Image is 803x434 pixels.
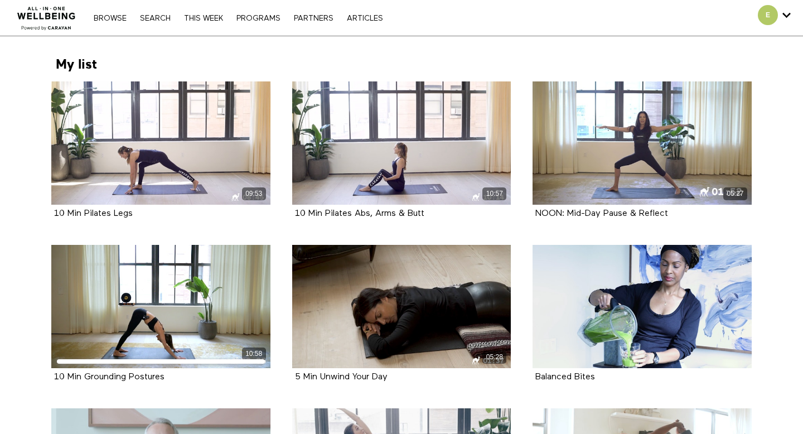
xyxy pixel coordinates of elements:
a: Search [134,15,176,22]
a: ARTICLES [341,15,389,22]
a: 5 Min Unwind Your Day [295,373,388,381]
a: 10 Min Pilates Legs 09:53 [51,81,270,205]
strong: Balanced Bites [535,373,595,382]
strong: 5 Min Unwind Your Day [295,373,388,382]
a: Balanced Bites [533,245,752,368]
div: 05:27 [723,187,747,200]
h1: My list [49,56,97,73]
a: 5 Min Unwind Your Day 05:28 [292,245,511,368]
nav: Primary [88,12,388,23]
div: 05:28 [482,351,506,364]
a: NOON: Mid-Day Pause & Reflect 05:27 [533,81,752,205]
a: Browse [88,15,132,22]
div: 10:58 [242,348,266,360]
a: NOON: Mid-Day Pause & Reflect [535,209,668,218]
div: 10:57 [482,187,506,200]
a: 10 Min Pilates Abs, Arms & Butt [295,209,424,218]
a: 10 Min Grounding Postures 10:58 [51,245,270,368]
strong: 10 Min Grounding Postures [54,373,165,382]
a: Balanced Bites [535,373,595,381]
a: THIS WEEK [178,15,229,22]
a: PARTNERS [288,15,339,22]
div: 09:53 [242,187,266,200]
a: PROGRAMS [231,15,286,22]
a: 10 Min Pilates Abs, Arms & Butt 10:57 [292,81,511,205]
a: 10 Min Pilates Legs [54,209,133,218]
a: 10 Min Grounding Postures [54,373,165,381]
